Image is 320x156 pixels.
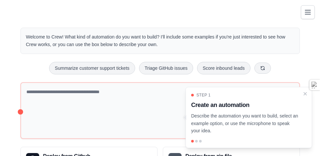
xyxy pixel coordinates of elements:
[191,112,299,135] p: Describe the automation you want to build, select an example option, or use the microphone to spe...
[303,91,308,96] button: Close walkthrough
[26,33,294,48] p: Welcome to Crew! What kind of automation do you want to build? I'll include some examples if you'...
[196,92,211,98] span: Step 1
[197,62,250,74] button: Score inbound leads
[49,62,135,74] button: Summarize customer support tickets
[287,124,320,156] iframe: Chat Widget
[191,100,299,110] h3: Create an automation
[139,62,193,74] button: Triage GitHub issues
[301,5,315,19] button: Toggle navigation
